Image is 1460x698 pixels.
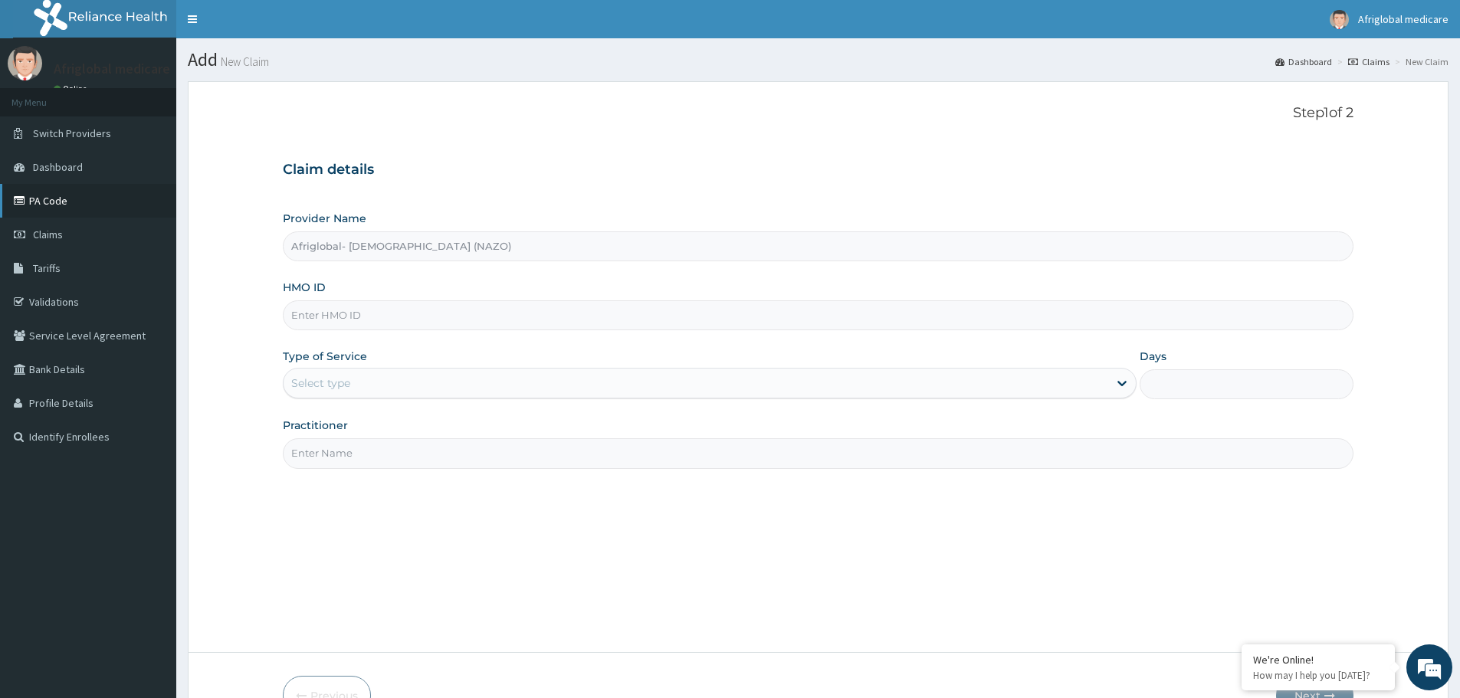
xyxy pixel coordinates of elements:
[188,50,1449,70] h1: Add
[283,300,1353,330] input: Enter HMO ID
[1253,653,1383,667] div: We're Online!
[283,211,366,226] label: Provider Name
[1391,55,1449,68] li: New Claim
[1358,12,1449,26] span: Afriglobal medicare
[291,375,350,391] div: Select type
[1348,55,1389,68] a: Claims
[251,8,288,44] div: Minimize live chat window
[89,193,212,348] span: We're online!
[8,418,292,472] textarea: Type your message and hit 'Enter'
[33,261,61,275] span: Tariffs
[33,160,83,174] span: Dashboard
[283,162,1353,179] h3: Claim details
[28,77,62,115] img: d_794563401_company_1708531726252_794563401
[283,438,1353,468] input: Enter Name
[33,126,111,140] span: Switch Providers
[283,349,367,364] label: Type of Service
[54,84,90,94] a: Online
[283,105,1353,122] p: Step 1 of 2
[1275,55,1332,68] a: Dashboard
[283,418,348,433] label: Practitioner
[1330,10,1349,29] img: User Image
[33,228,63,241] span: Claims
[1253,669,1383,682] p: How may I help you today?
[218,56,269,67] small: New Claim
[54,62,170,76] p: Afriglobal medicare
[80,86,258,106] div: Chat with us now
[283,280,326,295] label: HMO ID
[1140,349,1166,364] label: Days
[8,46,42,80] img: User Image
